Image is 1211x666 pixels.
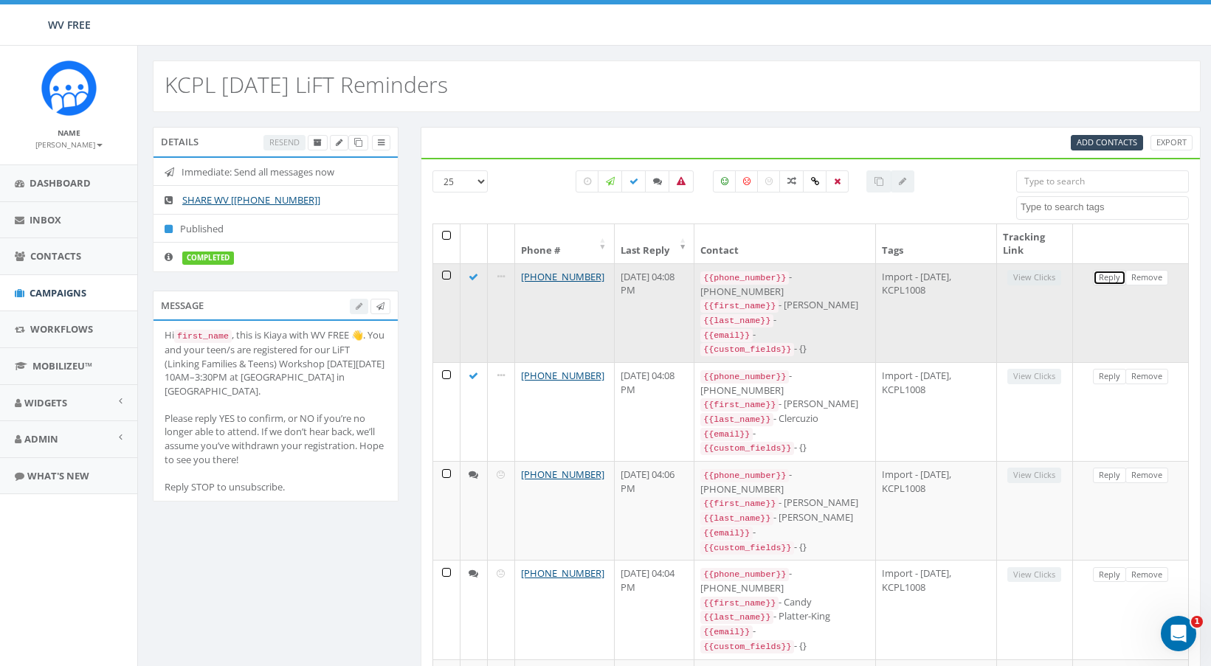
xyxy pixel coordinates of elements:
code: {{last_name}} [700,512,773,525]
span: Add Contacts [1077,136,1137,148]
code: {{phone_number}} [700,370,789,384]
code: {{email}} [700,329,753,342]
div: - [700,327,869,342]
code: {{last_name}} [700,413,773,426]
span: Archive Campaign [314,136,322,148]
div: - [700,313,869,327]
code: {{phone_number}} [700,271,789,285]
a: [PHONE_NUMBER] [521,270,604,283]
code: {{phone_number}} [700,469,789,482]
code: {{phone_number}} [700,568,789,581]
a: Reply [1093,270,1126,285]
i: Immediate: Send all messages now [165,167,182,177]
a: Add Contacts [1071,135,1143,150]
label: Positive [713,170,736,192]
a: Remove [1125,468,1168,483]
span: Admin [24,432,58,445]
div: - Candy [700,595,869,610]
div: - {} [700,639,869,653]
label: Link Clicked [803,170,827,192]
span: Inbox [30,213,61,226]
div: Hi , this is Kiaya with WV FREE 👋. You and your teen/s are registered for our LiFT (Linking Famil... [165,328,387,493]
label: Bounced [669,170,694,192]
code: {{last_name}} [700,611,773,624]
div: - [PHONE_NUMBER] [700,566,869,594]
th: Contact [694,224,876,263]
label: Mixed [779,170,804,192]
span: 1 [1191,616,1203,628]
div: - [700,624,869,639]
div: - [PERSON_NAME] [700,496,869,510]
code: {{first_name}} [700,497,779,510]
label: Delivered [621,170,646,192]
div: Details [153,127,399,156]
h2: KCPL [DATE] LiFT Reminders [165,72,448,97]
code: {{email}} [700,527,753,540]
code: {{custom_fields}} [700,640,794,653]
input: Type to search [1016,170,1189,192]
span: Widgets [24,396,67,409]
code: {{email}} [700,428,753,441]
td: [DATE] 04:06 PM [615,461,695,560]
span: MobilizeU™ [32,359,92,372]
small: Name [58,128,80,138]
td: Import - [DATE], KCPL1008 [876,263,996,362]
div: - [PHONE_NUMBER] [700,369,869,397]
code: {{first_name}} [700,597,779,610]
th: Tracking Link [997,224,1074,263]
div: - [PERSON_NAME] [700,510,869,525]
label: Pending [576,170,599,192]
div: - [PHONE_NUMBER] [700,270,869,298]
code: {{first_name}} [700,299,779,313]
a: [PHONE_NUMBER] [521,566,604,580]
div: - [700,426,869,441]
div: - {} [700,440,869,455]
td: [DATE] 04:04 PM [615,560,695,659]
span: Send Test Message [376,300,384,311]
div: Message [153,291,399,320]
div: - [PHONE_NUMBER] [700,468,869,496]
img: Rally_Corp_Icon.png [41,60,97,116]
a: [PHONE_NUMBER] [521,468,604,481]
iframe: Intercom live chat [1161,616,1196,651]
span: Workflows [30,322,93,336]
td: [DATE] 04:08 PM [615,362,695,461]
div: - [PERSON_NAME] [700,397,869,412]
div: - Platter-King [700,609,869,624]
span: What's New [27,469,89,482]
textarea: Search [1021,201,1188,214]
a: [PERSON_NAME] [35,137,103,150]
a: Export [1150,135,1193,150]
code: {{last_name}} [700,314,773,327]
code: {{email}} [700,625,753,639]
span: Dashboard [30,176,91,190]
a: Remove [1125,567,1168,583]
td: Import - [DATE], KCPL1008 [876,362,996,461]
li: Published [153,214,398,243]
label: Negative [735,170,759,192]
span: Edit Campaign Title [336,136,342,148]
a: [PHONE_NUMBER] [521,369,604,382]
label: Sending [598,170,623,192]
code: {{custom_fields}} [700,541,794,555]
div: - [700,525,869,540]
th: Last Reply: activate to sort column ascending [615,224,695,263]
a: Reply [1093,468,1126,483]
a: Reply [1093,567,1126,583]
code: {{custom_fields}} [700,343,794,356]
label: Replied [645,170,670,192]
code: {{first_name}} [700,398,779,412]
a: Remove [1125,270,1168,285]
div: - [PERSON_NAME] [700,298,869,313]
span: Contacts [30,249,81,263]
div: - {} [700,341,869,356]
label: Removed [826,170,849,192]
code: first_name [174,330,232,343]
a: SHARE WV [[PHONE_NUMBER]] [182,193,320,207]
td: [DATE] 04:08 PM [615,263,695,362]
th: Phone #: activate to sort column ascending [515,224,615,263]
label: Neutral [757,170,781,192]
code: {{custom_fields}} [700,442,794,455]
span: Campaigns [30,286,86,299]
td: Import - [DATE], KCPL1008 [876,560,996,659]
